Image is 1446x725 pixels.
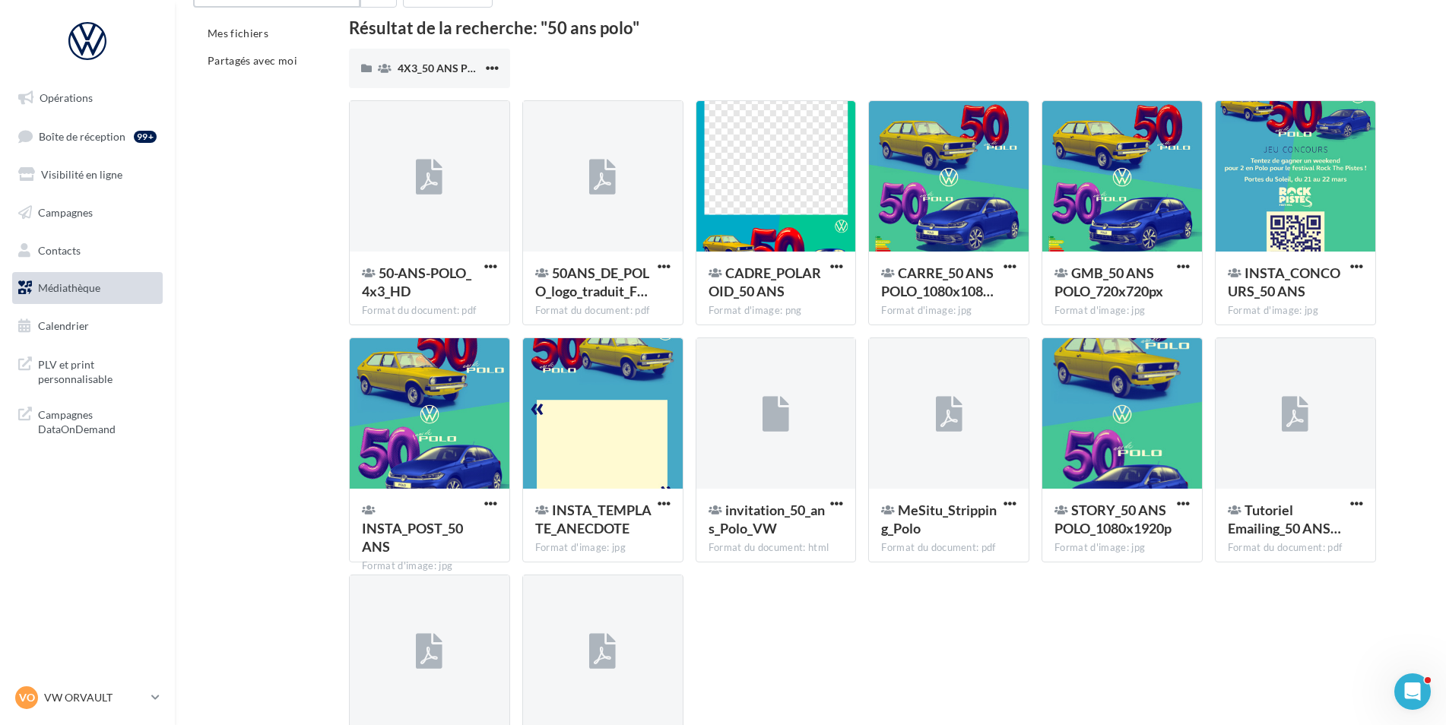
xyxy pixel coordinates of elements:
[9,82,166,114] a: Opérations
[12,683,163,712] a: VO VW ORVAULT
[19,690,35,705] span: VO
[362,304,497,318] div: Format du document: pdf
[9,235,166,267] a: Contacts
[1054,304,1190,318] div: Format d'image: jpg
[881,541,1016,555] div: Format du document: pdf
[40,91,93,104] span: Opérations
[1394,673,1431,710] iframe: Intercom live chat
[38,404,157,437] span: Campagnes DataOnDemand
[9,398,166,443] a: Campagnes DataOnDemand
[134,131,157,143] div: 99+
[39,129,125,142] span: Boîte de réception
[362,520,463,555] span: INSTA_POST_50 ANS
[1054,264,1163,299] span: GMB_50 ANS POLO_720x720px
[9,310,166,342] a: Calendrier
[38,354,157,387] span: PLV et print personnalisable
[881,304,1016,318] div: Format d'image: jpg
[398,62,489,74] span: 4X3_50 ANS POLO
[362,559,497,573] div: Format d'image: jpg
[208,27,268,40] span: Mes fichiers
[535,264,649,299] span: 50ANS_DE_POLO_logo_traduit_FR_noir
[38,243,81,256] span: Contacts
[881,502,997,537] span: MeSitu_Stripping_Polo
[349,20,1376,36] div: Résultat de la recherche: "50 ans polo"
[709,304,844,318] div: Format d'image: png
[44,690,145,705] p: VW ORVAULT
[1054,502,1172,537] span: STORY_50 ANS POLO_1080x1920p
[38,319,89,332] span: Calendrier
[9,348,166,393] a: PLV et print personnalisable
[535,502,652,537] span: INSTA_TEMPLATE_ANECDOTE
[9,272,166,304] a: Médiathèque
[535,304,671,318] div: Format du document: pdf
[38,206,93,219] span: Campagnes
[709,264,821,299] span: CADRE_POLAROID_50 ANS
[709,502,825,537] span: invitation_50_ans_Polo_VW
[1228,502,1341,537] span: Tutoriel Emailing_50 ANS POLO
[709,541,844,555] div: Format du document: html
[1228,264,1340,299] span: INSTA_CONCOURS_50 ANS
[9,120,166,153] a: Boîte de réception99+
[362,264,471,299] span: 50-ANS-POLO_4x3_HD
[9,159,166,191] a: Visibilité en ligne
[38,281,100,294] span: Médiathèque
[9,197,166,229] a: Campagnes
[41,168,122,181] span: Visibilité en ligne
[881,264,994,299] span: CARRE_50 ANS POLO_1080x1080px
[535,541,671,555] div: Format d'image: jpg
[208,54,297,67] span: Partagés avec moi
[1228,304,1363,318] div: Format d'image: jpg
[1228,541,1363,555] div: Format du document: pdf
[1054,541,1190,555] div: Format d'image: jpg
